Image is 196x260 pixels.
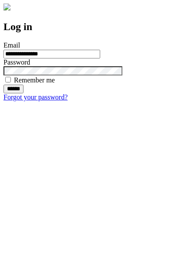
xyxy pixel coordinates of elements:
label: Email [3,41,20,49]
a: Forgot your password? [3,93,68,101]
label: Remember me [14,76,55,84]
h2: Log in [3,21,193,33]
img: logo-4e3dc11c47720685a147b03b5a06dd966a58ff35d612b21f08c02c0306f2b779.png [3,3,10,10]
label: Password [3,58,30,66]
